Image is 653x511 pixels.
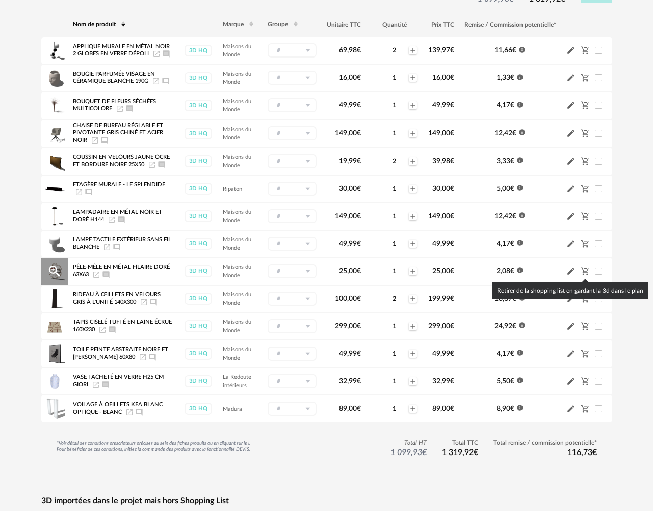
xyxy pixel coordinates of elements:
span: 5,00 [497,185,514,192]
a: Launch icon [92,382,100,387]
img: Product pack shot [44,151,65,172]
span: € [510,268,514,275]
span: Plus icon [409,377,417,385]
span: Cart Minus icon [581,295,590,302]
span: Maisons du Monde [223,71,251,86]
span: 5,50 [497,378,514,385]
span: Plus icon [409,157,417,165]
div: 2 [381,46,407,54]
span: 32,99 [339,378,361,385]
h4: 3D importées dans le projet mais hors Shopping List [41,496,612,506]
img: Product pack shot [44,398,65,419]
span: Etagère murale - Le Splendide [73,182,165,188]
span: Information icon [516,239,524,246]
span: 49,99 [339,102,361,109]
a: 3D HQ [184,320,213,332]
span: 149,00 [428,130,454,137]
span: € [357,74,361,81]
span: Cart Minus icon [581,323,590,330]
span: Cart Minus icon [581,74,590,81]
span: € [450,295,454,302]
span: 11,66 [494,47,516,54]
span: € [512,213,516,220]
div: 1 [381,101,407,109]
span: Cart Minus icon [581,185,590,192]
span: Plus icon [409,185,417,193]
span: Launch icon [98,327,107,332]
span: Pencil icon [566,157,576,166]
span: Launch icon [152,51,161,56]
span: Plus icon [409,240,417,248]
div: Sélectionner un groupe [268,182,317,196]
div: 1 [381,267,407,275]
th: Quantité [366,13,423,37]
span: Maisons du Monde [223,237,251,251]
span: Coussin en velours jaune ocre et bordure noire 25x50 [73,155,170,168]
div: Sélectionner un groupe [268,347,317,361]
span: € [474,448,478,457]
span: € [450,268,454,275]
span: Pencil icon [566,212,576,221]
span: 299,00 [335,323,361,330]
a: Launch icon [139,354,147,360]
span: Plus icon [409,295,417,303]
span: Vase Tacheté En Verre H25 Cm Giori [73,375,164,388]
img: Product pack shot [44,95,65,116]
span: Launch icon [75,189,83,195]
span: Ajouter un commentaire [108,327,116,332]
span: Cart Minus icon [581,158,590,165]
span: € [512,295,516,302]
span: Pencil icon [566,101,576,110]
span: € [357,378,361,385]
span: Rideau à œillets en velours gris à l'unité 140x300 [73,292,161,305]
div: 3D HQ [185,210,212,222]
div: 1 [381,212,407,220]
span: € [510,378,514,385]
span: 39,98 [432,158,454,165]
span: Plus icon [409,212,417,220]
div: Sélectionner un groupe [268,264,317,278]
span: Madura [223,406,242,412]
span: Pencil icon [566,129,576,138]
span: 49,99 [432,350,454,357]
span: € [357,130,361,137]
span: Ajouter un commentaire [162,51,170,56]
div: Sélectionner un groupe [268,126,317,140]
span: Ajouter un commentaire [149,299,158,305]
span: 149,00 [335,130,361,137]
span: € [510,350,514,357]
span: Information icon [516,349,524,356]
span: Launch icon [108,217,116,222]
span: 116,73 [567,448,597,457]
span: Lampadaire en métal noir et doré H144 [73,210,162,223]
span: Toile peinte abstraite noire et [PERSON_NAME] 60x80 [73,347,168,360]
div: 1 [381,129,407,137]
span: Ajouter un commentaire [85,189,93,195]
div: Sélectionner un groupe [268,154,317,168]
a: 3D HQ [184,293,213,304]
span: € [357,185,361,192]
div: Sélectionner un groupe [268,237,317,251]
div: 1 [381,185,407,193]
a: 3D HQ [184,375,213,387]
a: Launch icon [148,162,156,167]
img: Product pack shot [44,316,65,337]
a: Launch icon [92,272,100,277]
span: € [450,158,454,165]
span: 1,33 [497,74,514,81]
span: Total remise / commission potentielle* [493,439,597,447]
span: Information icon [518,322,526,329]
span: € [357,268,361,275]
span: Maisons du Monde [223,127,251,141]
a: 3D HQ [184,348,213,359]
span: 139,97 [428,47,454,54]
div: 1 [381,405,407,413]
span: Maisons du Monde [223,44,251,58]
a: 3D HQ [184,155,213,167]
span: 19,99 [339,158,361,165]
span: Lampe tactile extérieur sans fil blanche [73,237,171,250]
span: 16,00 [339,74,361,81]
